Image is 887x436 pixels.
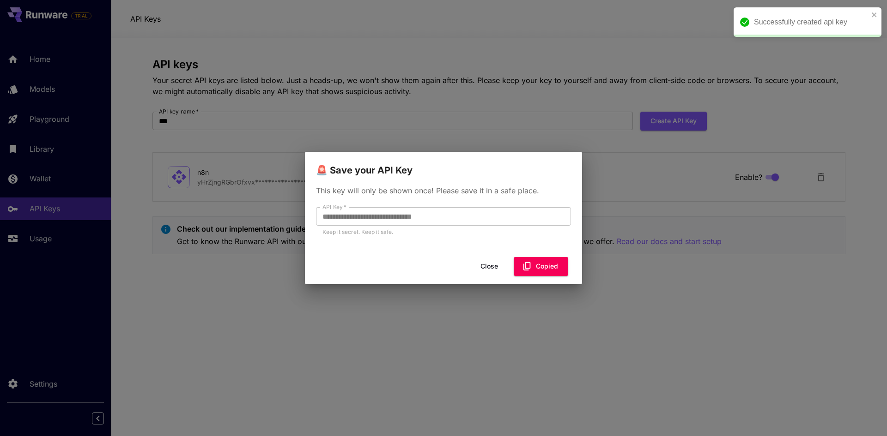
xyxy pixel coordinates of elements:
p: This key will only be shown once! Please save it in a safe place. [316,185,571,196]
div: Successfully created api key [754,17,869,28]
label: API Key [322,203,346,211]
button: Close [468,257,510,276]
p: Keep it secret. Keep it safe. [322,227,565,237]
button: Copied [514,257,568,276]
button: close [871,11,878,18]
h2: 🚨 Save your API Key [305,152,582,178]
